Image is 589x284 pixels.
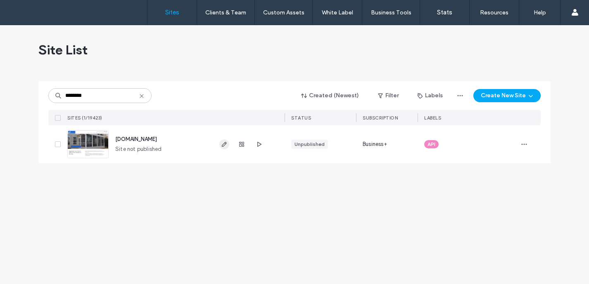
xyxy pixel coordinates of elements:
label: Resources [480,9,508,16]
span: SITES (1/19423) [67,115,102,121]
span: Site List [38,42,88,58]
span: STATUS [291,115,311,121]
span: API [427,141,435,148]
label: Business Tools [371,9,411,16]
label: White Label [322,9,353,16]
div: Unpublished [294,141,325,148]
a: [DOMAIN_NAME] [115,136,157,142]
button: Labels [410,89,450,102]
button: Created (Newest) [294,89,366,102]
label: Stats [437,9,452,16]
button: Filter [370,89,407,102]
span: LABELS [424,115,441,121]
span: Help [19,6,36,13]
span: SUBSCRIPTION [363,115,398,121]
span: Business+ [363,140,387,148]
label: Help [534,9,546,16]
button: Create New Site [473,89,541,102]
label: Sites [165,9,179,16]
label: Clients & Team [205,9,246,16]
label: Custom Assets [263,9,304,16]
span: Site not published [115,145,162,153]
